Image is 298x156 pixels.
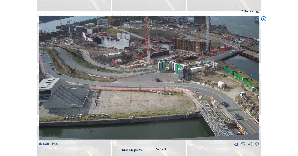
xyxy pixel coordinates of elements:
[42,70,51,79] i: Forward
[146,147,176,151] div: Default
[39,16,259,140] img: Image
[39,142,58,146] span: Th [DATE] 15:00
[247,70,256,79] i: Back
[122,149,143,152] div: Take steps by:
[156,147,166,152] div: Default
[241,10,255,14] div: Fullscreen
